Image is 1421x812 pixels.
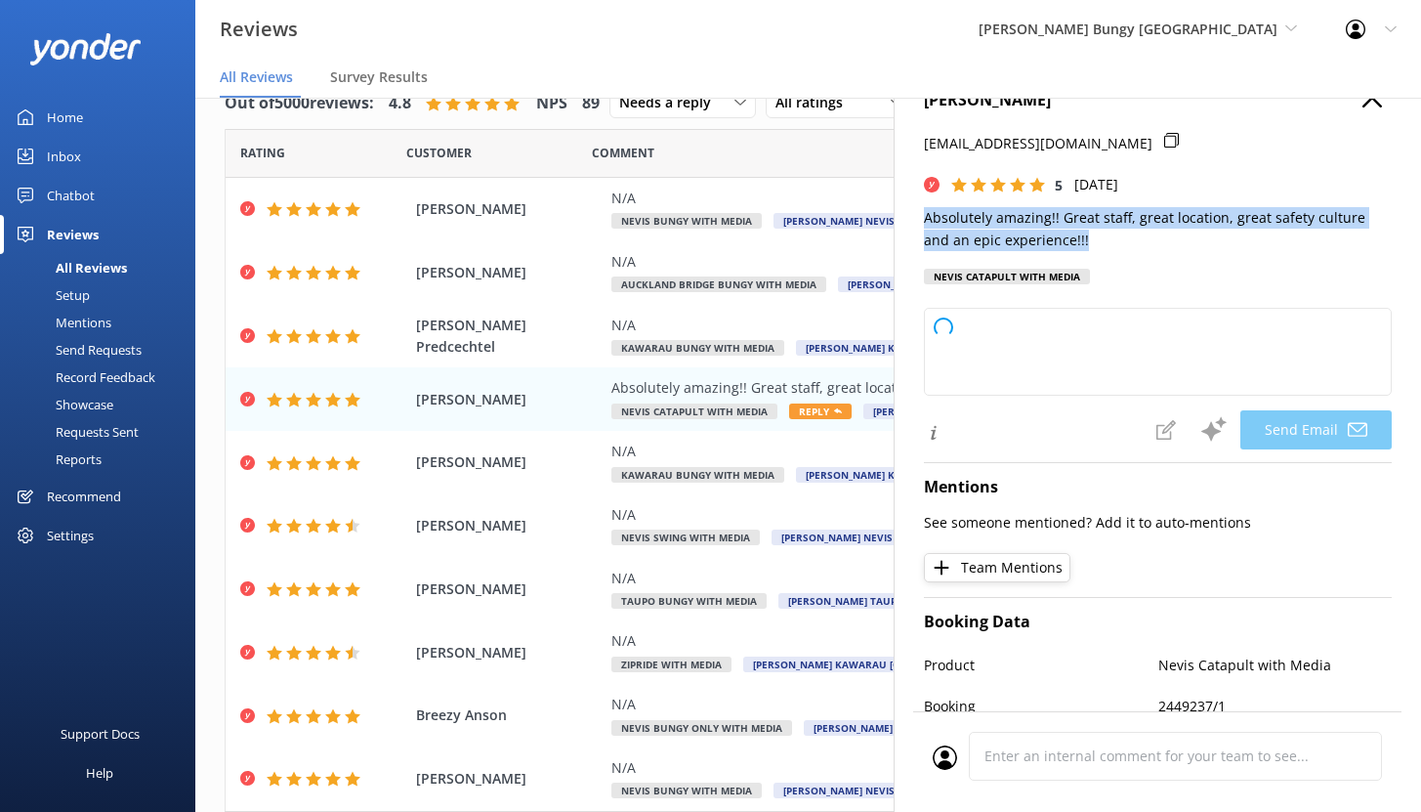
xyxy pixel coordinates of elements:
span: Question [592,144,654,162]
h4: NPS [536,91,567,116]
span: [PERSON_NAME] [416,768,602,790]
span: Taupo Bungy with Media [611,593,767,609]
div: Setup [12,281,90,309]
span: Nevis Bungy with Media [611,213,762,229]
div: Home [47,98,83,137]
div: All Reviews [12,254,127,281]
div: Nevis Catapult with Media [924,269,1090,284]
span: [PERSON_NAME] Nevis Playground [804,720,1006,736]
p: 2449237/1 [1158,696,1393,717]
a: Setup [12,281,195,309]
span: Date [406,144,472,162]
span: [PERSON_NAME] Taupō Bungy & Swing [778,593,1002,609]
h3: Reviews [220,14,298,45]
div: Requests Sent [12,418,139,446]
span: All Reviews [220,67,293,87]
a: Requests Sent [12,418,195,446]
span: 5 [1055,176,1063,194]
a: Record Feedback [12,363,195,391]
div: Settings [47,516,94,555]
span: [PERSON_NAME] [416,389,602,410]
p: Product [924,655,1158,676]
a: All Reviews [12,254,195,281]
a: Mentions [12,309,195,336]
div: Send Requests [12,336,142,363]
span: [PERSON_NAME] Auckland Bridge Climb & Bungy [838,277,1115,292]
span: [PERSON_NAME] [416,578,602,600]
div: Showcase [12,391,113,418]
div: Reports [12,446,102,473]
div: Record Feedback [12,363,155,391]
div: N/A [611,315,1259,336]
span: [PERSON_NAME] Kawarau [GEOGRAPHIC_DATA] [796,340,1052,356]
div: Absolutely amazing!! Great staff, great location, great safety culture and an epic experience!!! [611,377,1259,399]
p: [DATE] [1074,174,1118,195]
span: Auckland Bridge Bungy with Media [611,277,826,292]
p: Absolutely amazing!! Great staff, great location, great safety culture and an epic experience!!! [924,207,1392,251]
div: Inbox [47,137,81,176]
p: [EMAIL_ADDRESS][DOMAIN_NAME] [924,133,1152,154]
span: [PERSON_NAME] [416,262,602,283]
div: N/A [611,504,1259,526]
h4: 4.8 [389,91,411,116]
div: Recommend [47,477,121,516]
span: Nevis Catapult with Media [611,404,777,419]
span: [PERSON_NAME] [416,451,602,473]
span: Nevis Swing with Media [611,530,760,545]
div: N/A [611,251,1259,273]
span: [PERSON_NAME] [416,642,602,663]
span: [PERSON_NAME] Predcechtel [416,315,602,359]
div: Reviews [47,215,99,254]
div: Help [86,753,113,792]
div: N/A [611,188,1259,209]
span: Date [240,144,285,162]
span: Needs a reply [619,92,723,113]
h4: [PERSON_NAME] [924,88,1392,113]
span: [PERSON_NAME] Kawarau [GEOGRAPHIC_DATA] [743,657,999,672]
span: Breezy Anson [416,705,602,726]
h4: 89 [582,91,600,116]
span: [PERSON_NAME] Nevis Playground [773,783,976,798]
span: Survey Results [330,67,428,87]
span: [PERSON_NAME] Kawarau [GEOGRAPHIC_DATA] [796,467,1052,483]
a: Showcase [12,391,195,418]
a: Send Requests [12,336,195,363]
h4: Booking Data [924,610,1392,635]
span: [PERSON_NAME] Bungy [GEOGRAPHIC_DATA] [979,20,1277,38]
div: Chatbot [47,176,95,215]
span: Nevis Bungy Only with Media [611,720,792,736]
div: Mentions [12,309,111,336]
button: Team Mentions [924,553,1070,582]
div: N/A [611,441,1259,462]
span: Kawarau Bungy with Media [611,467,784,483]
img: yonder-white-logo.png [29,33,142,65]
img: user_profile.svg [933,746,957,770]
h4: Out of 5000 reviews: [225,91,374,116]
button: Close [1362,88,1382,109]
span: [PERSON_NAME] [416,515,602,536]
p: Booking [924,696,1158,717]
span: Kawarau Bungy with Media [611,340,784,356]
div: N/A [611,568,1259,589]
span: All ratings [775,92,855,113]
span: [PERSON_NAME] [416,198,602,220]
span: Zipride with Media [611,657,731,672]
h4: Mentions [924,475,1392,500]
div: Support Docs [61,714,140,753]
span: [PERSON_NAME] Nevis Playground [863,404,1066,419]
span: Nevis Bungy with Media [611,783,762,798]
a: Reports [12,446,195,473]
div: N/A [611,630,1259,652]
span: Reply [789,404,852,419]
div: N/A [611,757,1259,779]
p: See someone mentioned? Add it to auto-mentions [924,512,1392,534]
span: [PERSON_NAME] Nevis Playground [772,530,974,545]
p: Nevis Catapult with Media [1158,655,1393,676]
div: N/A [611,694,1259,715]
span: [PERSON_NAME] Nevis Playground [773,213,976,229]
